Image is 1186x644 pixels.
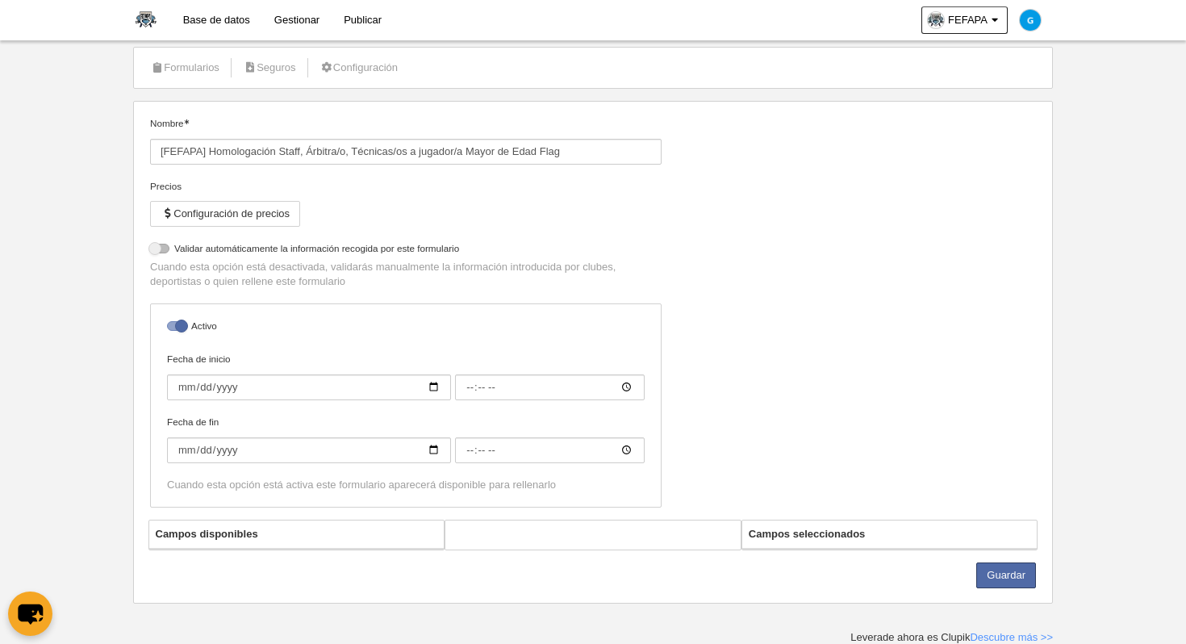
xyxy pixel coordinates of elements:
input: Nombre [150,139,662,165]
input: Fecha de inicio [167,374,451,400]
div: Cuando esta opción está activa este formulario aparecerá disponible para rellenarlo [167,478,645,492]
span: FEFAPA [948,12,988,28]
label: Fecha de fin [167,415,645,463]
a: Configuración [311,56,407,80]
img: FEFAPA [134,10,158,29]
th: Campos seleccionados [742,521,1038,549]
div: Precios [150,179,662,194]
input: Fecha de inicio [455,374,645,400]
a: Formularios [142,56,228,80]
label: Activo [167,319,645,337]
th: Campos disponibles [149,521,445,549]
label: Fecha de inicio [167,352,645,400]
input: Fecha de fin [167,437,451,463]
p: Cuando esta opción está desactivada, validarás manualmente la información introducida por clubes,... [150,260,662,289]
a: Seguros [235,56,305,80]
button: Configuración de precios [150,201,300,227]
i: Obligatorio [184,119,189,124]
input: Fecha de fin [455,437,645,463]
label: Nombre [150,116,662,165]
a: FEFAPA [921,6,1008,34]
button: Guardar [976,562,1036,588]
button: chat-button [8,592,52,636]
img: OaThJ7yPnDSw.30x30.jpg [928,12,944,28]
img: c2l6ZT0zMHgzMCZmcz05JnRleHQ9RyZiZz0wMzliZTU%3D.png [1020,10,1041,31]
a: Descubre más >> [970,631,1053,643]
label: Validar automáticamente la información recogida por este formulario [150,241,662,260]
